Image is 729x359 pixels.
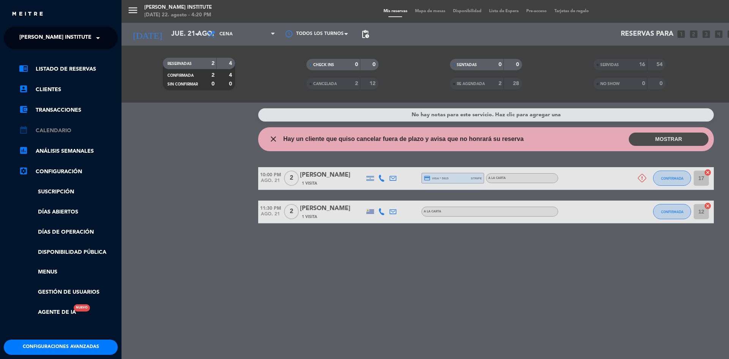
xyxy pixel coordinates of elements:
[19,208,118,217] a: Días abiertos
[4,340,118,355] button: Configuraciones avanzadas
[19,146,28,155] i: assessment
[19,30,92,46] span: [PERSON_NAME] Institute
[74,304,90,312] div: Nuevo
[19,167,118,176] a: Configuración
[19,85,118,94] a: account_boxClientes
[19,228,118,237] a: Días de Operación
[19,64,28,73] i: chrome_reader_mode
[11,11,44,17] img: MEITRE
[19,147,118,156] a: assessmentANÁLISIS SEMANALES
[19,84,28,93] i: account_box
[19,126,118,135] a: calendar_monthCalendario
[19,105,28,114] i: account_balance_wallet
[19,268,118,277] a: Menus
[19,188,118,196] a: Suscripción
[19,166,28,176] i: settings_applications
[19,308,76,317] a: Agente de IANuevo
[19,248,118,257] a: Disponibilidad pública
[19,106,118,115] a: account_balance_walletTransacciones
[19,288,118,297] a: Gestión de usuarios
[361,30,370,39] span: pending_actions
[19,125,28,134] i: calendar_month
[19,65,118,74] a: chrome_reader_modeListado de Reservas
